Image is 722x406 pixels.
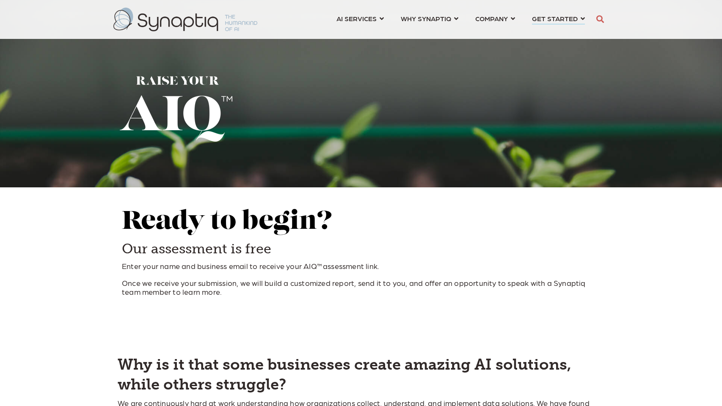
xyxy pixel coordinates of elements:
[475,11,515,26] a: COMPANY
[120,76,232,142] img: Raise Your AIQ™
[122,278,600,296] p: Once we receive your submission, we will build a customized report, send it to you, and offer an ...
[122,208,600,236] h2: Ready to begin?
[122,240,600,258] h3: Our assessment is free
[336,14,377,22] span: AI SERVICES
[113,8,257,31] img: synaptiq logo-2
[401,11,458,26] a: WHY SYNAPTIQ
[336,11,384,26] a: AI SERVICES
[122,261,600,271] p: Enter your name and business email to receive your AIQ™assessment link.
[532,11,585,26] a: GET STARTED
[118,355,571,393] strong: Why is it that some businesses create amazing AI solutions, while others struggle?
[401,14,451,22] span: WHY SYNAPTIQ
[475,14,508,22] span: COMPANY
[532,14,578,22] span: GET STARTED
[328,4,593,35] nav: menu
